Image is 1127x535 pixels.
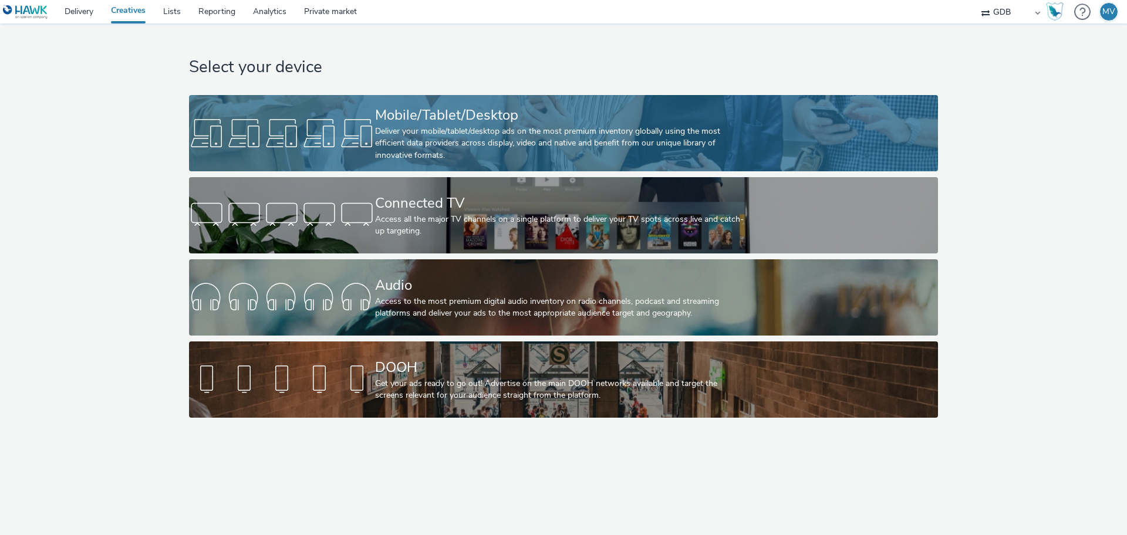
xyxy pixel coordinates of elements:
div: DOOH [375,357,747,378]
img: undefined Logo [3,5,48,19]
div: MV [1102,3,1115,21]
a: Mobile/Tablet/DesktopDeliver your mobile/tablet/desktop ads on the most premium inventory globall... [189,95,937,171]
a: Hawk Academy [1046,2,1068,21]
img: Hawk Academy [1046,2,1064,21]
a: AudioAccess to the most premium digital audio inventory on radio channels, podcast and streaming ... [189,259,937,336]
a: Connected TVAccess all the major TV channels on a single platform to deliver your TV spots across... [189,177,937,253]
div: Connected TV [375,193,747,214]
div: Deliver your mobile/tablet/desktop ads on the most premium inventory globally using the most effi... [375,126,747,161]
a: DOOHGet your ads ready to go out! Advertise on the main DOOH networks available and target the sc... [189,341,937,418]
h1: Select your device [189,56,937,79]
div: Mobile/Tablet/Desktop [375,105,747,126]
div: Access to the most premium digital audio inventory on radio channels, podcast and streaming platf... [375,296,747,320]
div: Get your ads ready to go out! Advertise on the main DOOH networks available and target the screen... [375,378,747,402]
div: Access all the major TV channels on a single platform to deliver your TV spots across live and ca... [375,214,747,238]
div: Audio [375,275,747,296]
